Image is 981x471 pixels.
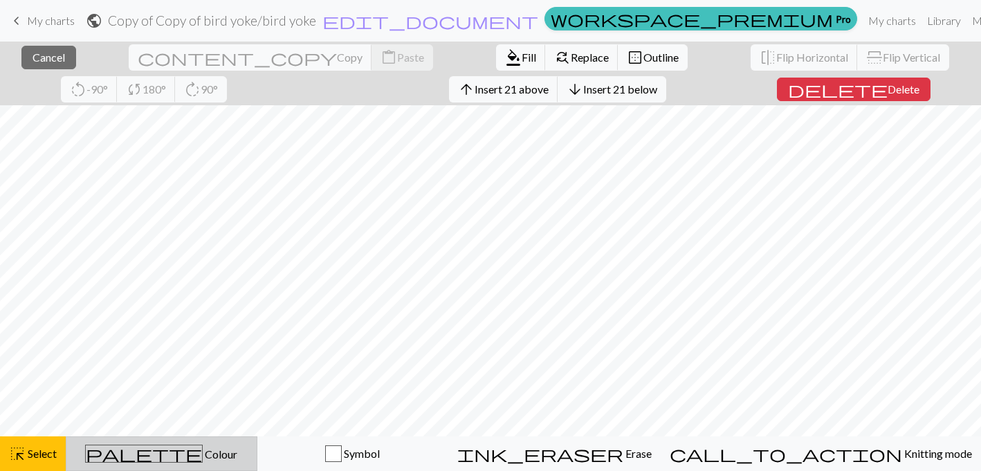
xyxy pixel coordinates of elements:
[623,447,652,460] span: Erase
[8,11,25,30] span: keyboard_arrow_left
[788,80,888,99] span: delete
[342,447,380,460] span: Symbol
[922,7,966,35] a: Library
[66,436,257,471] button: Colour
[554,48,571,67] span: find_replace
[337,51,363,64] span: Copy
[567,80,583,99] span: arrow_downward
[544,7,857,30] a: Pro
[670,444,902,463] span: call_to_action
[448,436,661,471] button: Erase
[143,82,166,96] span: 180°
[865,49,884,66] span: flip
[776,51,848,64] span: Flip Horizontal
[458,80,475,99] span: arrow_upward
[86,444,202,463] span: palette
[201,82,218,96] span: 90°
[863,7,922,35] a: My charts
[661,436,981,471] button: Knitting mode
[902,447,972,460] span: Knitting mode
[558,76,666,103] button: Insert 21 below
[86,11,102,30] span: public
[8,9,75,33] a: My charts
[505,48,522,67] span: format_color_fill
[184,80,201,99] span: rotate_right
[545,44,618,71] button: Replace
[108,12,316,28] h2: Copy of Copy of bird yoke / bird yoke
[86,82,108,96] span: -90°
[129,44,372,71] button: Copy
[883,51,940,64] span: Flip Vertical
[9,444,26,463] span: highlight_alt
[457,444,623,463] span: ink_eraser
[496,44,546,71] button: Fill
[138,48,337,67] span: content_copy
[475,82,549,96] span: Insert 21 above
[643,51,679,64] span: Outline
[522,51,536,64] span: Fill
[26,447,57,460] span: Select
[117,76,176,103] button: 180°
[777,78,930,101] button: Delete
[322,11,538,30] span: edit_document
[888,82,919,96] span: Delete
[857,44,949,71] button: Flip Vertical
[618,44,688,71] button: Outline
[175,76,227,103] button: 90°
[751,44,858,71] button: Flip Horizontal
[449,76,558,103] button: Insert 21 above
[571,51,609,64] span: Replace
[627,48,643,67] span: border_outer
[70,80,86,99] span: rotate_left
[61,76,118,103] button: -90°
[257,436,449,471] button: Symbol
[27,14,75,27] span: My charts
[126,80,143,99] span: sync
[583,82,657,96] span: Insert 21 below
[551,9,833,28] span: workspace_premium
[760,48,776,67] span: flip
[33,51,65,64] span: Cancel
[203,447,237,461] span: Colour
[21,46,76,69] button: Cancel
